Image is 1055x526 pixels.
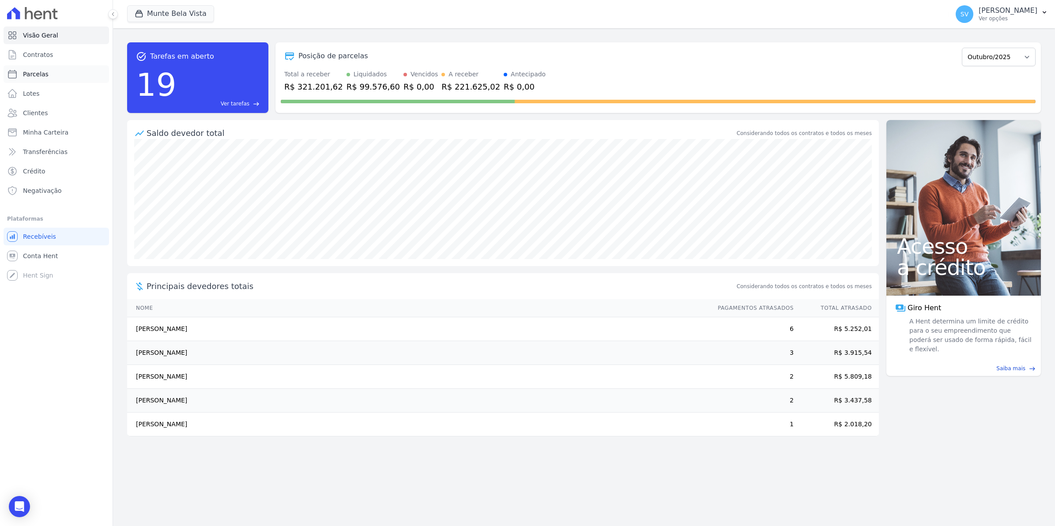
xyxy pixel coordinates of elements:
[23,128,68,137] span: Minha Carteira
[23,50,53,59] span: Contratos
[709,389,794,413] td: 2
[4,104,109,122] a: Clientes
[897,257,1030,278] span: a crédito
[147,127,735,139] div: Saldo devedor total
[4,124,109,141] a: Minha Carteira
[794,317,879,341] td: R$ 5.252,01
[949,2,1055,26] button: SV [PERSON_NAME] Ver opções
[794,299,879,317] th: Total Atrasado
[127,413,709,436] td: [PERSON_NAME]
[221,100,249,108] span: Ver tarefas
[23,232,56,241] span: Recebíveis
[4,162,109,180] a: Crédito
[709,341,794,365] td: 3
[794,365,879,389] td: R$ 5.809,18
[897,236,1030,257] span: Acesso
[709,299,794,317] th: Pagamentos Atrasados
[908,303,941,313] span: Giro Hent
[23,109,48,117] span: Clientes
[23,31,58,40] span: Visão Geral
[4,85,109,102] a: Lotes
[794,413,879,436] td: R$ 2.018,20
[347,81,400,93] div: R$ 99.576,60
[253,101,260,107] span: east
[150,51,214,62] span: Tarefas em aberto
[4,228,109,245] a: Recebíveis
[127,365,709,389] td: [PERSON_NAME]
[504,81,546,93] div: R$ 0,00
[136,51,147,62] span: task_alt
[979,15,1037,22] p: Ver opções
[23,167,45,176] span: Crédito
[23,252,58,260] span: Conta Hent
[4,143,109,161] a: Transferências
[136,62,177,108] div: 19
[411,70,438,79] div: Vencidos
[127,389,709,413] td: [PERSON_NAME]
[794,389,879,413] td: R$ 3.437,58
[996,364,1025,372] span: Saiba mais
[127,5,214,22] button: Munte Bela Vista
[4,247,109,265] a: Conta Hent
[511,70,546,79] div: Antecipado
[4,26,109,44] a: Visão Geral
[709,365,794,389] td: 2
[23,147,68,156] span: Transferências
[23,89,40,98] span: Lotes
[908,317,1032,354] span: A Hent determina um limite de crédito para o seu empreendimento que poderá ser usado de forma ráp...
[147,280,735,292] span: Principais devedores totais
[127,317,709,341] td: [PERSON_NAME]
[298,51,368,61] div: Posição de parcelas
[4,182,109,199] a: Negativação
[737,282,872,290] span: Considerando todos os contratos e todos os meses
[23,186,62,195] span: Negativação
[737,129,872,137] div: Considerando todos os contratos e todos os meses
[284,70,343,79] div: Total a receber
[354,70,387,79] div: Liquidados
[284,81,343,93] div: R$ 321.201,62
[441,81,500,93] div: R$ 221.625,02
[4,65,109,83] a: Parcelas
[4,46,109,64] a: Contratos
[1029,365,1036,372] span: east
[403,81,438,93] div: R$ 0,00
[448,70,479,79] div: A receber
[709,413,794,436] td: 1
[892,364,1036,372] a: Saiba mais east
[127,341,709,365] td: [PERSON_NAME]
[180,100,260,108] a: Ver tarefas east
[23,70,49,79] span: Parcelas
[961,11,968,17] span: SV
[9,496,30,517] div: Open Intercom Messenger
[979,6,1037,15] p: [PERSON_NAME]
[127,299,709,317] th: Nome
[709,317,794,341] td: 6
[794,341,879,365] td: R$ 3.915,54
[7,214,105,224] div: Plataformas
